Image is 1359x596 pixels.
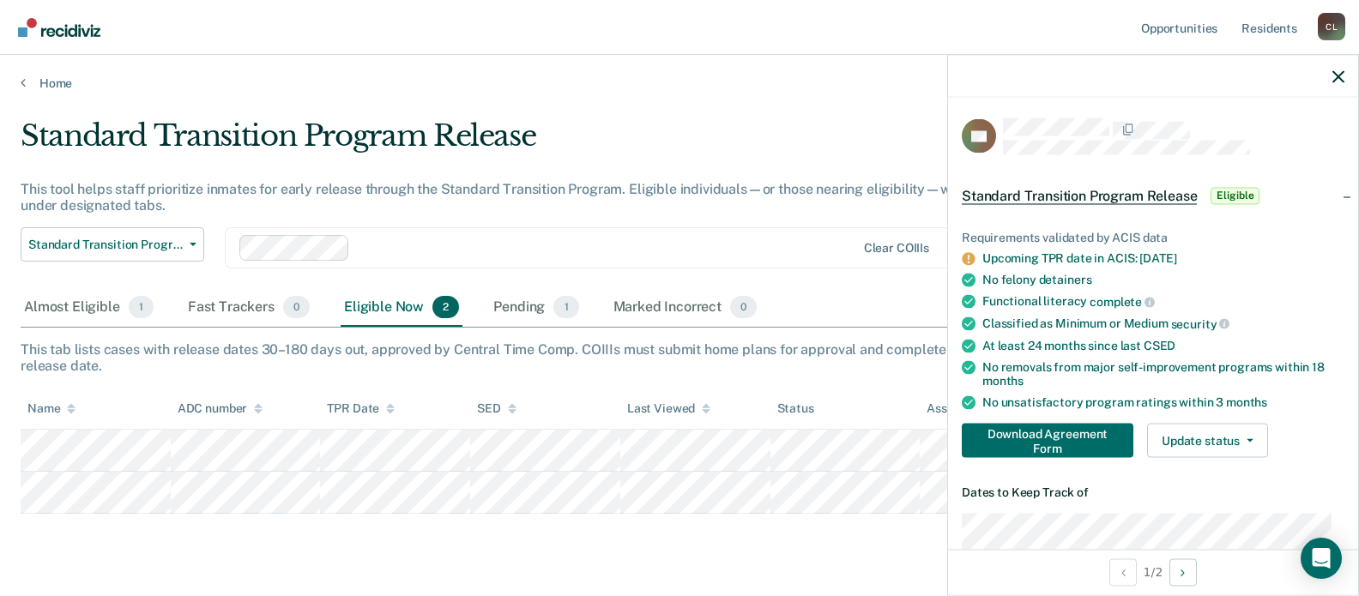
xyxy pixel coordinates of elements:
[129,296,154,318] span: 1
[982,338,1344,352] div: At least 24 months since last
[1169,558,1197,586] button: Next Opportunity
[627,401,710,416] div: Last Viewed
[962,424,1133,458] button: Download Agreement Form
[730,296,757,318] span: 0
[27,401,75,416] div: Name
[283,296,310,318] span: 0
[982,316,1344,331] div: Classified as Minimum or Medium
[1171,316,1230,330] span: security
[962,187,1197,204] span: Standard Transition Program Release
[927,401,1007,416] div: Assigned to
[1211,187,1259,204] span: Eligible
[1318,13,1345,40] div: C L
[18,18,100,37] img: Recidiviz
[962,230,1344,244] div: Requirements validated by ACIS data
[982,359,1344,388] div: No removals from major self-improvement programs within 18
[962,485,1344,500] dt: Dates to Keep Track of
[477,401,516,416] div: SED
[948,549,1358,594] div: 1 / 2
[1144,338,1175,352] span: CSED
[21,181,1040,214] div: This tool helps staff prioritize inmates for early release through the Standard Transition Progra...
[1109,558,1137,586] button: Previous Opportunity
[1226,395,1267,409] span: months
[21,341,1338,374] div: This tab lists cases with release dates 30–180 days out, approved by Central Time Comp. COIIIs mu...
[1039,273,1092,286] span: detainers
[21,118,1040,167] div: Standard Transition Program Release
[178,401,263,416] div: ADC number
[948,168,1358,223] div: Standard Transition Program ReleaseEligible
[28,238,183,252] span: Standard Transition Program Release
[327,401,395,416] div: TPR Date
[553,296,578,318] span: 1
[490,289,582,327] div: Pending
[982,374,1024,388] span: months
[982,294,1344,310] div: Functional literacy
[184,289,313,327] div: Fast Trackers
[1318,13,1345,40] button: Profile dropdown button
[1090,295,1155,309] span: complete
[777,401,814,416] div: Status
[982,273,1344,287] div: No felony
[1301,538,1342,579] div: Open Intercom Messenger
[21,75,1338,91] a: Home
[610,289,761,327] div: Marked Incorrect
[21,289,157,327] div: Almost Eligible
[1147,424,1268,458] button: Update status
[982,395,1344,410] div: No unsatisfactory program ratings within 3
[864,241,929,256] div: Clear COIIIs
[982,251,1344,266] div: Upcoming TPR date in ACIS: [DATE]
[432,296,459,318] span: 2
[341,289,462,327] div: Eligible Now
[962,424,1140,458] a: Navigate to form link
